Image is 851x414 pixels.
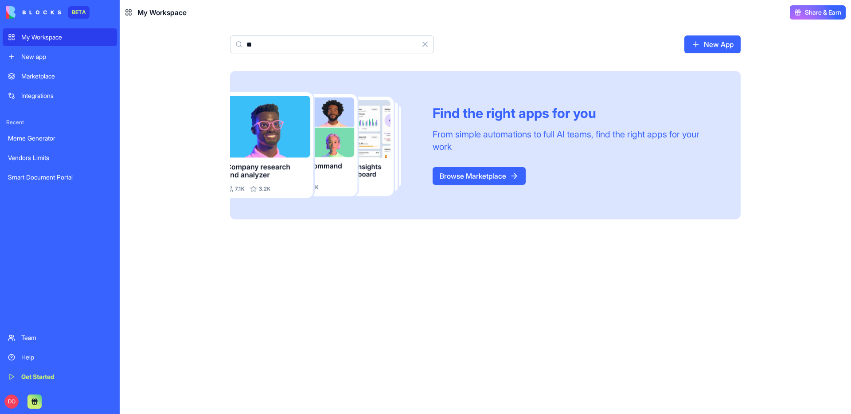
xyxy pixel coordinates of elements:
a: Get Started [3,368,117,386]
div: Find the right apps for you [433,105,719,121]
div: New app [21,52,112,61]
div: Help [21,353,112,362]
a: Integrations [3,87,117,105]
div: From simple automations to full AI teams, find the right apps for your work [433,128,719,153]
span: My Workspace [137,7,187,18]
a: BETA [6,6,90,19]
div: Integrations [21,91,112,100]
a: Vendors Limits [3,149,117,167]
img: Frame_181_egmpey.png [230,92,418,198]
a: New App [684,35,741,53]
a: Help [3,348,117,366]
span: DO [4,394,19,409]
div: Smart Document Portal [8,173,112,182]
span: Recent [3,119,117,126]
a: My Workspace [3,28,117,46]
a: Marketplace [3,67,117,85]
a: New app [3,48,117,66]
button: Share & Earn [790,5,846,20]
div: My Workspace [21,33,112,42]
a: Smart Document Portal [3,168,117,186]
a: Team [3,329,117,347]
img: logo [6,6,61,19]
span: Share & Earn [805,8,841,17]
div: Meme Generator [8,134,112,143]
div: Marketplace [21,72,112,81]
div: Vendors Limits [8,153,112,162]
a: Browse Marketplace [433,167,526,185]
div: Team [21,333,112,342]
div: Get Started [21,372,112,381]
a: Meme Generator [3,129,117,147]
div: BETA [68,6,90,19]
